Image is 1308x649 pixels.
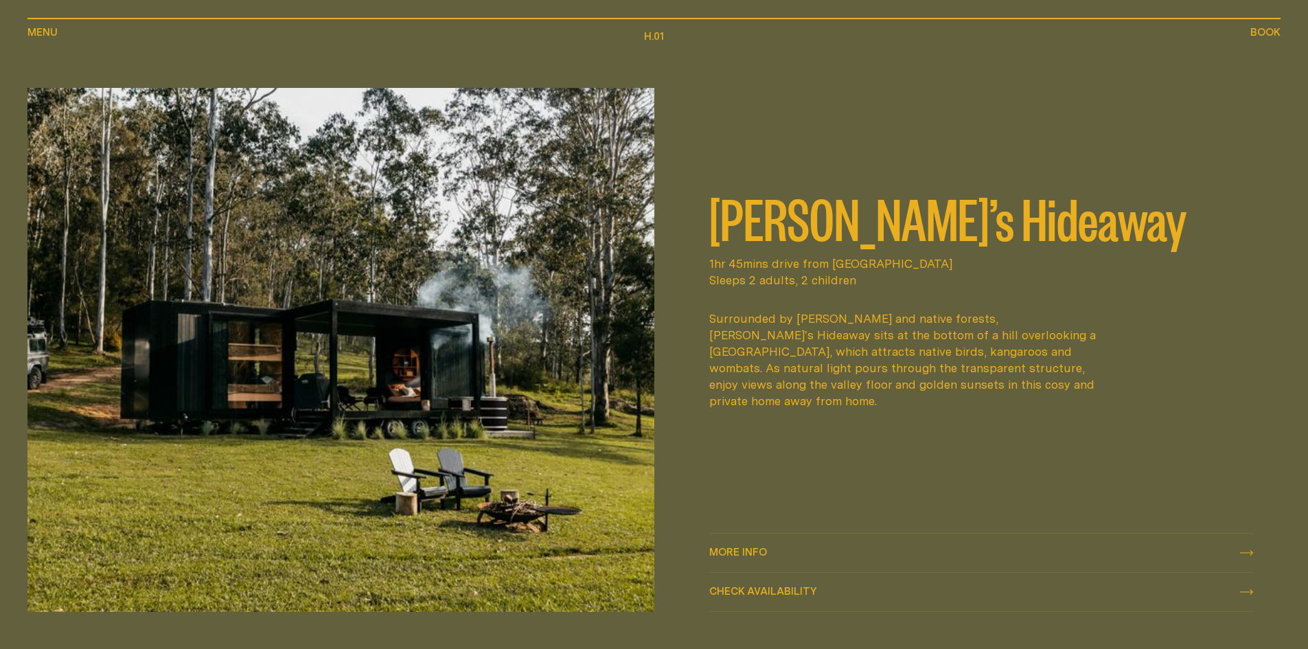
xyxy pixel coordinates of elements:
[27,25,58,41] button: show menu
[709,272,1254,288] span: Sleeps 2 adults, 2 children
[709,255,1254,272] span: 1hr 45mins drive from [GEOGRAPHIC_DATA]
[1250,25,1281,41] button: show booking tray
[709,190,1254,244] h2: [PERSON_NAME]’s Hideaway
[709,534,1254,572] a: More info
[709,310,1105,409] div: Surrounded by [PERSON_NAME] and native forests, [PERSON_NAME]'s Hideaway sits at the bottom of a ...
[709,586,817,596] span: Check availability
[709,573,1254,611] button: check availability
[709,547,767,557] span: More info
[27,27,58,37] span: Menu
[1250,27,1281,37] span: Book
